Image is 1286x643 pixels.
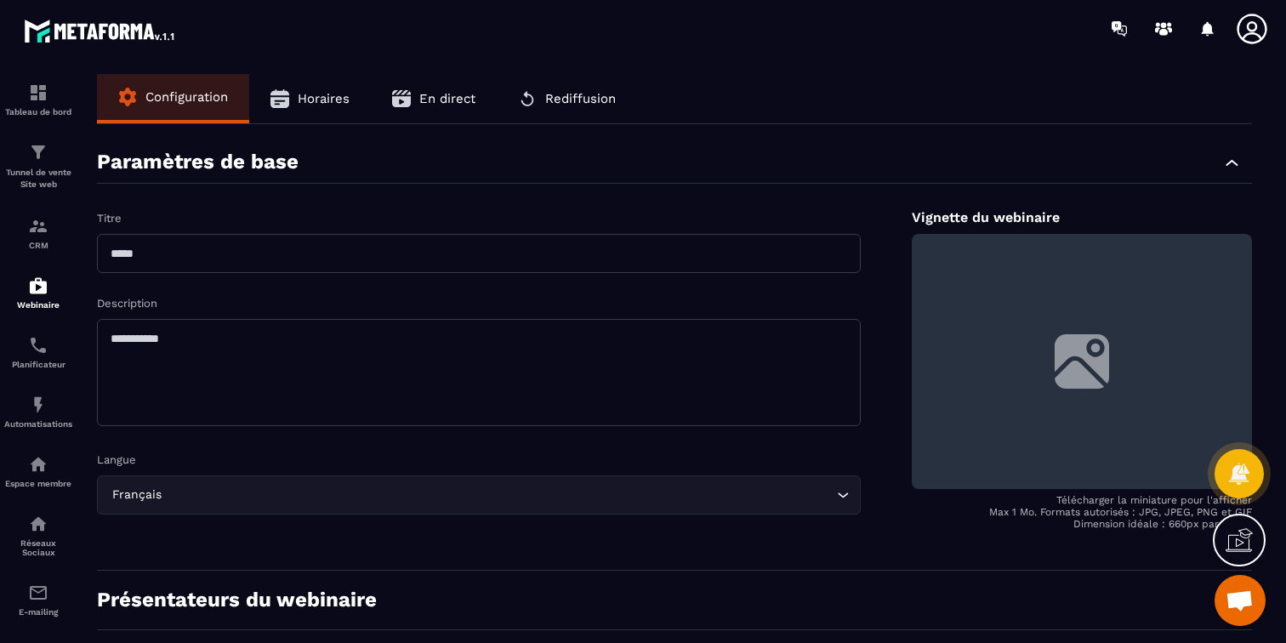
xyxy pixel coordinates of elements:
[912,494,1252,506] p: Télécharger la miniature pour l'afficher
[4,263,72,322] a: automationsautomationsWebinaire
[545,91,616,106] span: Rediffusion
[4,441,72,501] a: automationsautomationsEspace membre
[4,570,72,629] a: emailemailE-mailing
[4,241,72,250] p: CRM
[371,74,497,123] button: En direct
[4,322,72,382] a: schedulerschedulerPlanificateur
[4,538,72,557] p: Réseaux Sociaux
[28,454,48,475] img: automations
[145,89,228,105] span: Configuration
[4,70,72,129] a: formationformationTableau de bord
[28,583,48,603] img: email
[4,607,72,617] p: E-mailing
[4,300,72,310] p: Webinaire
[28,395,48,415] img: automations
[4,129,72,203] a: formationformationTunnel de vente Site web
[24,15,177,46] img: logo
[97,453,136,466] label: Langue
[4,382,72,441] a: automationsautomationsAutomatisations
[419,91,475,106] span: En direct
[298,91,350,106] span: Horaires
[28,514,48,534] img: social-network
[28,335,48,356] img: scheduler
[97,475,861,515] div: Search for option
[4,360,72,369] p: Planificateur
[912,209,1252,225] p: Vignette du webinaire
[28,216,48,236] img: formation
[28,83,48,103] img: formation
[1215,575,1266,626] div: Ouvrir le chat
[912,518,1252,530] p: Dimension idéale : 660px par 440px
[4,167,72,191] p: Tunnel de vente Site web
[4,501,72,570] a: social-networksocial-networkRéseaux Sociaux
[165,486,833,504] input: Search for option
[97,212,122,225] label: Titre
[4,203,72,263] a: formationformationCRM
[28,142,48,162] img: formation
[497,74,637,123] button: Rediffusion
[97,150,299,174] p: Paramètres de base
[28,276,48,296] img: automations
[912,506,1252,518] p: Max 1 Mo. Formats autorisés : JPG, JPEG, PNG et GIF
[4,479,72,488] p: Espace membre
[108,486,165,504] span: Français
[4,419,72,429] p: Automatisations
[97,74,249,120] button: Configuration
[97,588,377,612] p: Présentateurs du webinaire
[4,107,72,117] p: Tableau de bord
[97,297,157,310] label: Description
[249,74,371,123] button: Horaires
